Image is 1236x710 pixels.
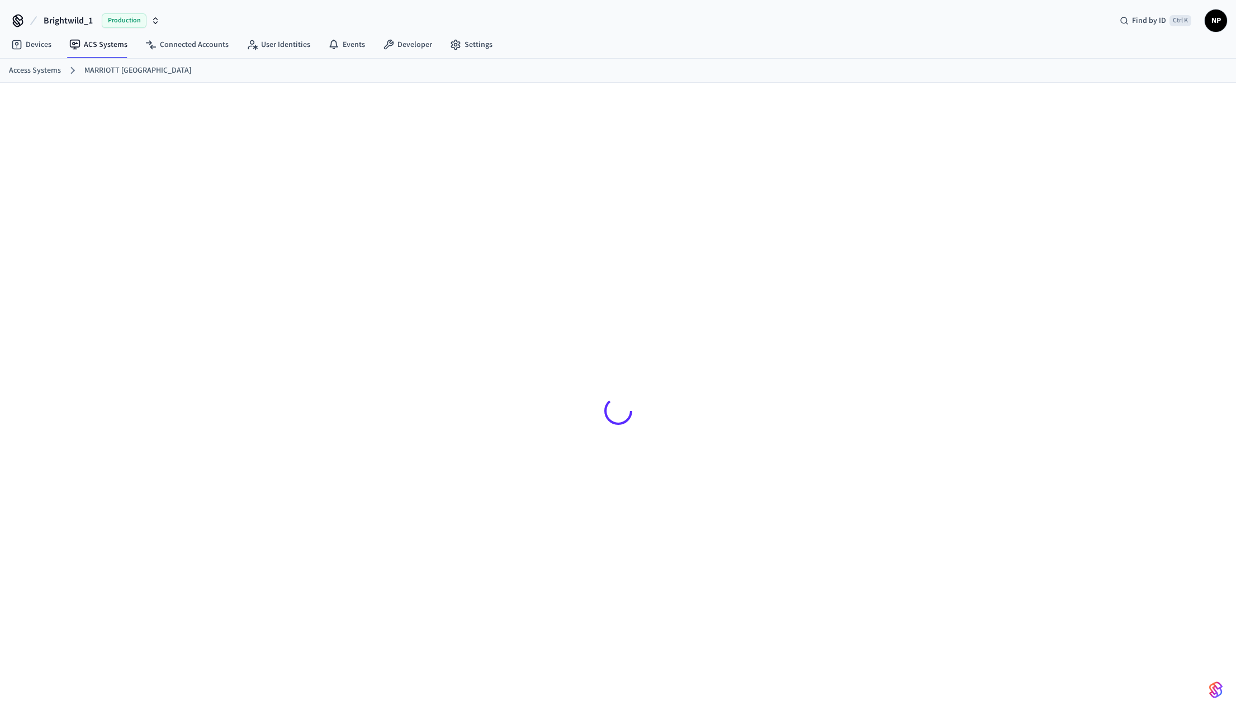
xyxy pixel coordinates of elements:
div: Find by IDCtrl K [1111,11,1200,31]
img: SeamLogoGradient.69752ec5.svg [1209,681,1223,699]
a: Settings [441,35,501,55]
a: MARRIOTT [GEOGRAPHIC_DATA] [84,65,191,77]
button: NP [1205,10,1227,32]
a: Developer [374,35,441,55]
span: Brightwild_1 [44,14,93,27]
a: Access Systems [9,65,61,77]
span: Ctrl K [1169,15,1191,26]
span: Find by ID [1132,15,1166,26]
a: Events [319,35,374,55]
a: User Identities [238,35,319,55]
a: ACS Systems [60,35,136,55]
span: Production [102,13,146,28]
a: Connected Accounts [136,35,238,55]
a: Devices [2,35,60,55]
span: NP [1206,11,1226,31]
